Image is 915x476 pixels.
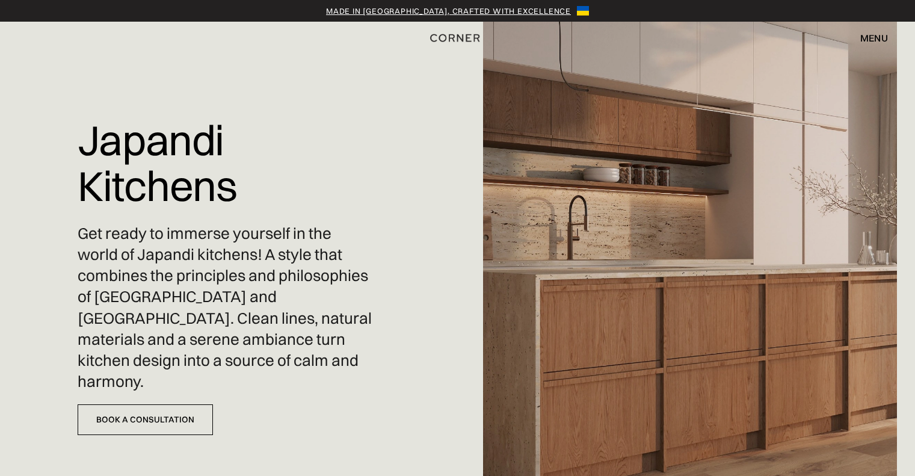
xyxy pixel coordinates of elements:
[78,108,373,217] h1: Japandi Kitchens
[860,33,888,43] div: menu
[326,5,571,17] a: Made in [GEOGRAPHIC_DATA], crafted with excellence
[78,404,213,435] a: Book a Consultation
[848,28,888,48] div: menu
[78,223,373,392] p: Get ready to immerse yourself in the world of Japandi kitchens! A style that combines the princip...
[422,30,493,46] a: home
